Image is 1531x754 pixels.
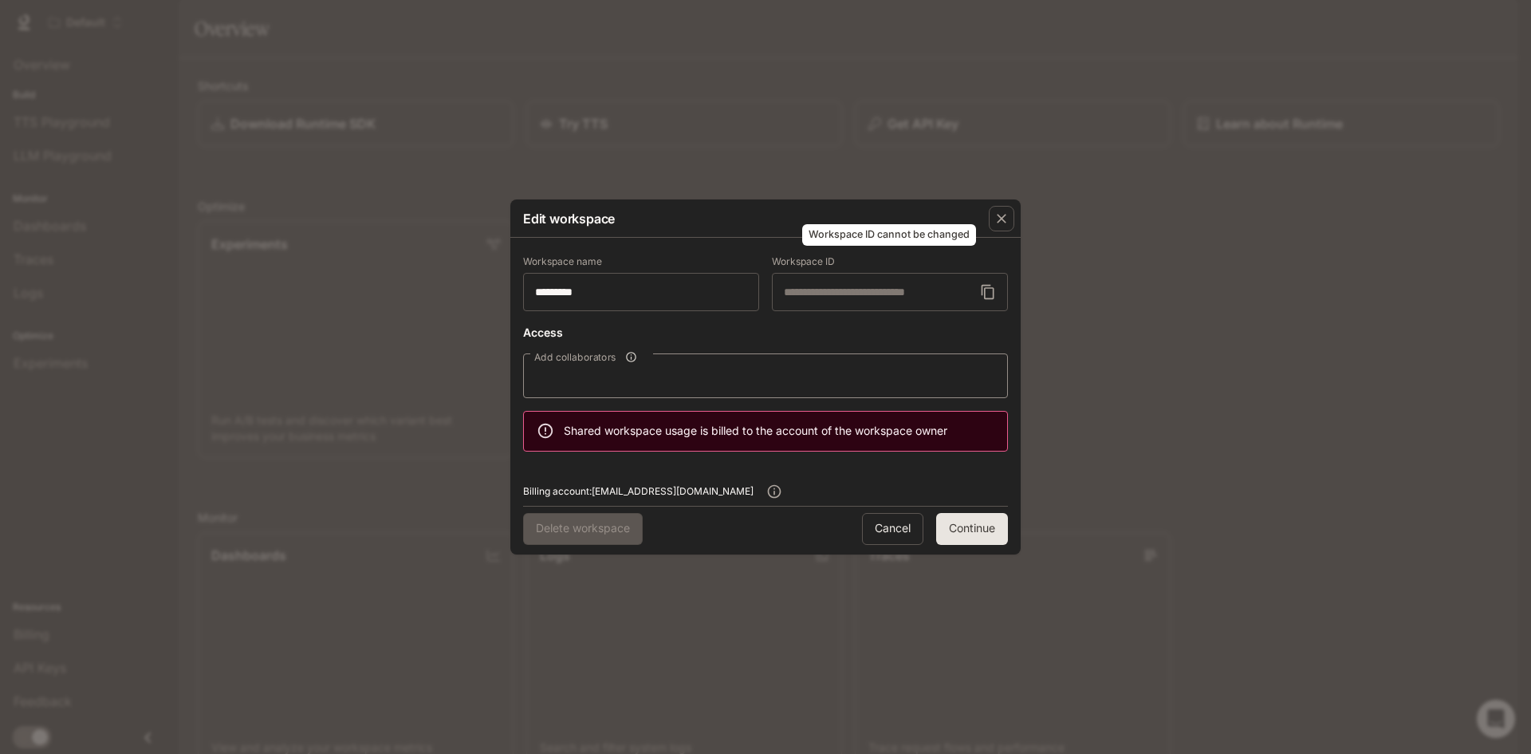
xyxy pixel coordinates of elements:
[523,513,643,545] span: You cannot delete your only workspace. Please create another workspace before deleting this works...
[772,257,835,266] p: Workspace ID
[534,350,616,364] span: Add collaborators
[862,513,923,545] button: Cancel
[523,257,602,266] p: Workspace name
[564,416,947,445] div: Shared workspace usage is billed to the account of the workspace owner
[620,346,642,368] button: Add collaborators
[936,513,1008,545] button: Continue
[523,209,615,228] p: Edit workspace
[523,324,563,341] p: Access
[523,484,754,499] span: Billing account: [EMAIL_ADDRESS][DOMAIN_NAME]
[772,257,1008,311] div: Workspace ID cannot be changed
[802,224,976,246] div: Workspace ID cannot be changed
